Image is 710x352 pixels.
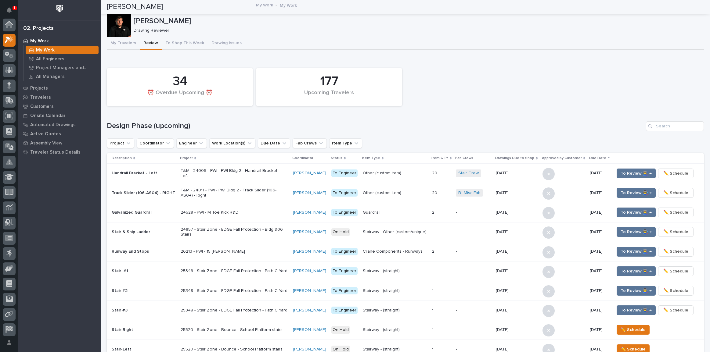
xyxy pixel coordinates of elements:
p: Coordinator [292,155,313,162]
button: To Review 👨‍🏭 → [617,169,656,178]
p: Active Quotes [30,131,61,137]
p: Due Date [589,155,606,162]
button: Drawing Issues [208,37,245,50]
a: Onsite Calendar [18,111,101,120]
p: Projects [30,86,48,91]
p: Stair #2 [112,288,176,293]
p: Track Slider (106-AS04) - RIGHT [112,190,176,196]
span: ✏️ Schedule [663,307,688,314]
p: Description [112,155,132,162]
p: Stair #1 [112,268,176,274]
div: To Engineer [331,267,358,275]
button: Review [140,37,162,50]
p: [DATE] [590,327,609,332]
p: [DATE] [590,268,609,274]
button: ✏️ Schedule [617,325,650,335]
p: Stair-Right [112,327,176,332]
a: [PERSON_NAME] [293,268,326,274]
p: Stairway - (straight) [363,327,427,332]
p: - [456,347,491,352]
div: 02. Projects [23,25,54,32]
div: To Engineer [331,169,358,177]
p: 25520 - Stair Zone - Bounce - School Platform stairs [181,327,287,332]
button: To Review 👨‍🏭 → [617,305,656,315]
button: ✏️ Schedule [658,188,694,198]
a: Assembly View [18,138,101,148]
p: Stairway - (straight) [363,347,427,352]
span: ✏️ Schedule [663,189,688,197]
div: To Engineer [331,287,358,295]
button: Due Date [258,138,290,148]
div: ⏰ Overdue Upcoming ⏰ [117,90,243,102]
div: Notifications1 [8,7,16,17]
p: 20 [432,189,438,196]
p: Drawing Reviewer [134,28,699,33]
button: To Review 👨‍🏭 → [617,188,656,198]
tr: Stair & Ship Ladder24857 - Stair Zone - EDGE Fall Protection - Bldg 906 Stairs[PERSON_NAME] On Ho... [107,222,704,242]
button: To Review 👨‍🏭 → [617,208,656,217]
p: 2 [432,209,436,215]
p: My Work [280,2,297,8]
button: Work Location(s) [209,138,255,148]
p: 24528 - PWI - M Toe Kick R&D [181,210,287,215]
tr: Galvanized Guardrail24528 - PWI - M Toe Kick R&D[PERSON_NAME] To EngineerGuardrail22 -[DATE][DATE... [107,203,704,222]
p: Item QTY [431,155,448,162]
p: My Work [30,38,49,44]
div: To Engineer [331,248,358,255]
span: ✏️ Schedule [621,326,646,333]
a: [PERSON_NAME] [293,308,326,313]
p: Stair #3 [112,308,176,313]
a: Traveler Status Details [18,148,101,157]
p: Stairway - Other (custom/unique) [363,229,427,235]
p: [DATE] [496,287,510,293]
p: Onsite Calendar [30,113,66,119]
p: Stairway - (straight) [363,268,427,274]
a: Stair Crew [458,171,479,176]
button: To Review 👨‍🏭 → [617,266,656,276]
p: Traveler Status Details [30,150,81,155]
p: 2 [432,248,436,254]
p: Stair-Left [112,347,176,352]
p: My Work [36,48,55,53]
p: Stairway - (straight) [363,288,427,293]
div: 177 [266,74,392,89]
p: Other (custom item) [363,190,427,196]
p: T&M - 24011 - PWI - PWI Bldg 2 - Track Slider (106-AS04) - Right [181,188,287,198]
p: 1 [432,228,435,235]
button: ✏️ Schedule [658,227,694,237]
p: Assembly View [30,140,62,146]
p: Approved by Customer [542,155,582,162]
p: [DATE] [496,248,510,254]
a: B1 Misc Fab [458,190,481,196]
p: - [456,327,491,332]
p: [DATE] [496,189,510,196]
span: To Review 👨‍🏭 → [621,170,652,177]
a: Active Quotes [18,129,101,138]
p: [DATE] [590,171,609,176]
tr: Runway End Stops26213 - PWI - 15 [PERSON_NAME][PERSON_NAME] To EngineerCrane Components - Runways... [107,242,704,261]
p: Stairway - (straight) [363,308,427,313]
p: 25348 - Stair Zone - EDGE Fall Protection - Path C Yard [181,268,287,274]
button: ✏️ Schedule [658,305,694,315]
p: - [456,249,491,254]
tr: Handrail Bracket - LeftT&M - 24009 - PWI - PWI Bldg 2 - Handrail Bracket - Left[PERSON_NAME] To E... [107,164,704,183]
p: 1 [432,267,435,274]
button: ✏️ Schedule [658,208,694,217]
p: [PERSON_NAME] [134,17,701,26]
button: ✏️ Schedule [658,286,694,296]
p: 25348 - Stair Zone - EDGE Fall Protection - Path C Yard [181,288,287,293]
span: ✏️ Schedule [663,268,688,275]
span: To Review 👨‍🏭 → [621,189,652,197]
p: [DATE] [496,346,510,352]
p: 25348 - Stair Zone - EDGE Fall Protection - Path C Yard [181,308,287,313]
p: 20 [432,169,438,176]
p: Automated Drawings [30,122,76,128]
button: Project [107,138,134,148]
div: 34 [117,74,243,89]
button: Engineer [176,138,207,148]
p: 25520 - Stair Zone - Bounce - School Platform stairs [181,347,287,352]
p: [DATE] [496,209,510,215]
span: To Review 👨‍🏭 → [621,209,652,216]
a: Automated Drawings [18,120,101,129]
span: ✏️ Schedule [663,209,688,216]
